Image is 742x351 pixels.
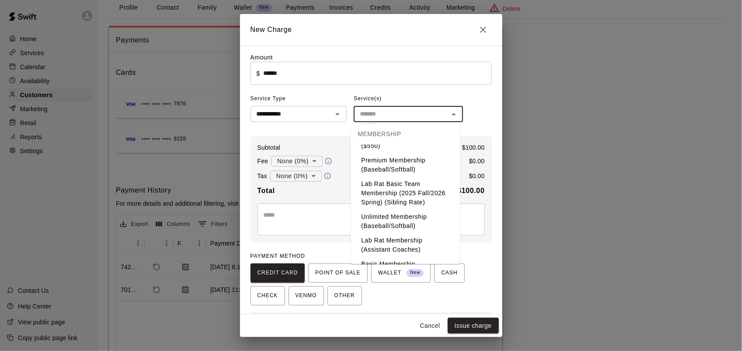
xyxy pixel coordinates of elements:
[334,289,355,303] span: OTHER
[251,92,347,106] span: Service Type
[258,289,278,303] span: CHECK
[251,263,305,283] button: CREDIT CARD
[258,157,268,165] p: Fee
[416,318,444,334] button: Cancel
[251,54,273,61] label: Amount
[371,263,431,283] button: WALLET New
[296,289,317,303] span: VENMO
[457,187,484,194] b: $ 100.00
[354,92,382,106] span: Service(s)
[315,266,360,280] span: POINT OF SALE
[462,143,485,152] p: $ 100.00
[441,266,457,280] span: CASH
[331,108,344,120] button: Open
[251,286,285,305] button: CHECK
[351,234,460,257] li: Lab Rat Membership (Assistant Coaches)
[258,266,298,280] span: CREDIT CARD
[351,210,460,234] li: Unlimited Membership (Baseball/Softball)
[308,263,367,283] button: POINT OF SALE
[258,143,281,152] p: Subtotal
[258,172,267,180] p: Tax
[257,69,260,78] p: $
[351,177,460,210] li: Lab Rat Basic Team Membership (2025 Fall/2026 Spring) (Sibling Rate)
[251,253,305,259] span: PAYMENT METHOD
[469,157,485,165] p: $ 0.00
[270,168,322,184] div: None (0%)
[258,187,275,194] b: Total
[351,257,460,281] li: Basic Membership (Baseball/Softball)
[474,21,492,39] button: Close
[351,124,460,145] div: MEMBERSHIP
[448,318,499,334] button: Issue charge
[240,14,502,46] h2: New Charge
[351,154,460,177] li: Premium Membership (Baseball/Softball)
[448,108,460,120] button: Close
[434,263,464,283] button: CASH
[289,286,324,305] button: VENMO
[469,172,485,180] p: $ 0.00
[407,267,424,279] span: New
[327,286,362,305] button: OTHER
[378,266,424,280] span: WALLET
[271,153,323,169] div: None (0%)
